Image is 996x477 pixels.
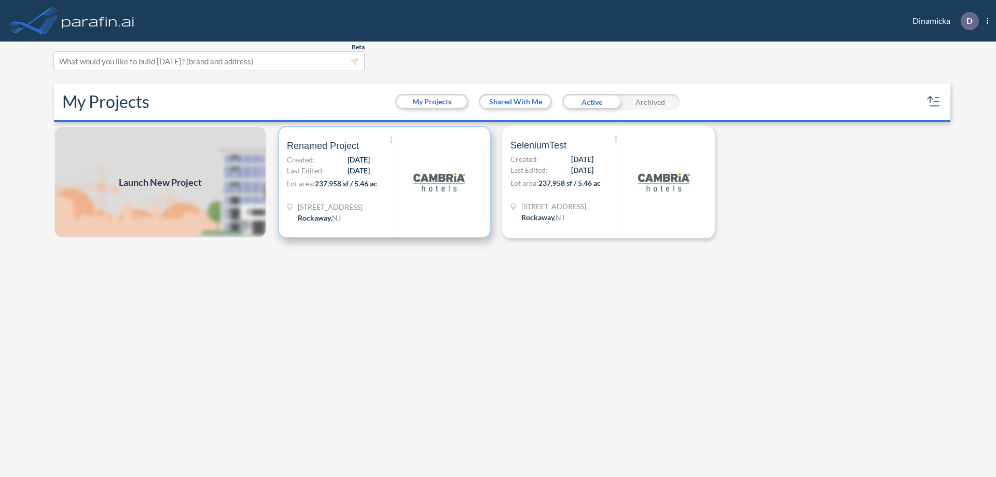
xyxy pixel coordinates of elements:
[538,179,601,187] span: 237,958 sf / 5.46 ac
[60,10,136,31] img: logo
[315,179,377,188] span: 237,958 sf / 5.46 ac
[510,139,566,152] span: SeleniumTest
[348,165,370,176] span: [DATE]
[621,94,680,110] div: Archived
[413,156,465,208] img: logo
[521,212,564,223] div: Rockaway, NJ
[925,93,942,110] button: sort
[571,165,593,175] span: [DATE]
[54,126,267,238] a: Launch New Project
[556,213,564,222] span: NJ
[510,154,538,165] span: Created:
[480,96,550,108] button: Shared With Me
[298,212,341,223] div: Rockaway, NJ
[638,156,690,208] img: logo
[397,96,467,108] button: My Projects
[348,154,370,165] span: [DATE]
[298,201,363,212] span: 321 Mt Hope Ave
[287,165,324,176] span: Last Edited:
[562,94,621,110] div: Active
[521,213,556,222] span: Rockaway ,
[287,140,359,152] span: Renamed Project
[287,179,315,188] span: Lot area:
[54,126,267,238] img: add
[571,154,593,165] span: [DATE]
[332,213,341,222] span: NJ
[119,175,202,189] span: Launch New Project
[966,16,973,25] p: D
[298,213,332,222] span: Rockaway ,
[521,201,586,212] span: 321 Mt Hope Ave
[510,179,538,187] span: Lot area:
[62,92,149,112] h2: My Projects
[352,43,365,51] span: Beta
[287,154,315,165] span: Created:
[897,12,988,30] div: Dinamicka
[510,165,548,175] span: Last Edited:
